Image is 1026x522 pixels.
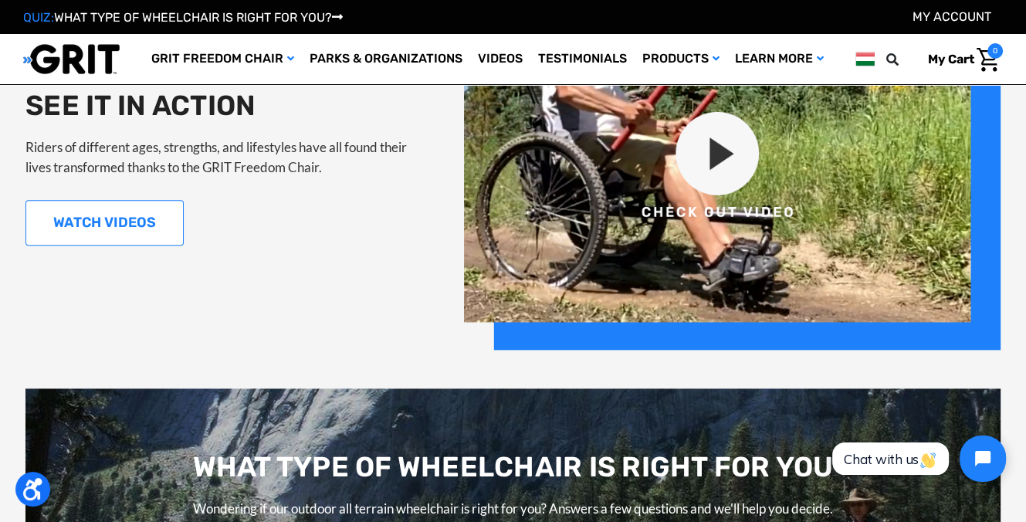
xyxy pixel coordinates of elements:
img: Cart [977,48,999,72]
p: Riders of different ages, strengths, and lifestyles have all found their lives transformed thanks... [25,137,415,177]
a: Learn More [727,34,831,84]
a: GRIT Freedom Chair [144,34,302,84]
span: 0 [987,43,1003,59]
h2: WHAT TYPE OF WHEELCHAIR IS RIGHT FOR YOU [25,450,1001,483]
span: Phone Number [221,63,304,78]
p: Wondering if our outdoor all terrain wheelchair is right for you? Answers a few questions and we'... [25,499,1001,519]
a: Account [913,9,991,24]
a: Products [635,34,727,84]
span: QUIZ: [23,10,54,25]
a: Testimonials [530,34,635,84]
input: Search [893,43,916,76]
a: QUIZ:WHAT TYPE OF WHEELCHAIR IS RIGHT FOR YOU? [23,10,343,25]
a: Videos [470,34,530,84]
iframe: Tidio Chat [818,422,1019,495]
h2: SEE IT IN ACTION [25,89,415,122]
img: hu.png [855,49,875,69]
a: Parks & Organizations [302,34,470,84]
a: WATCH VIDEOS [25,200,184,246]
img: GRIT All-Terrain Wheelchair and Mobility Equipment [23,43,120,75]
span: My Cart [928,52,974,66]
a: Cart with 0 items [916,43,1003,76]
